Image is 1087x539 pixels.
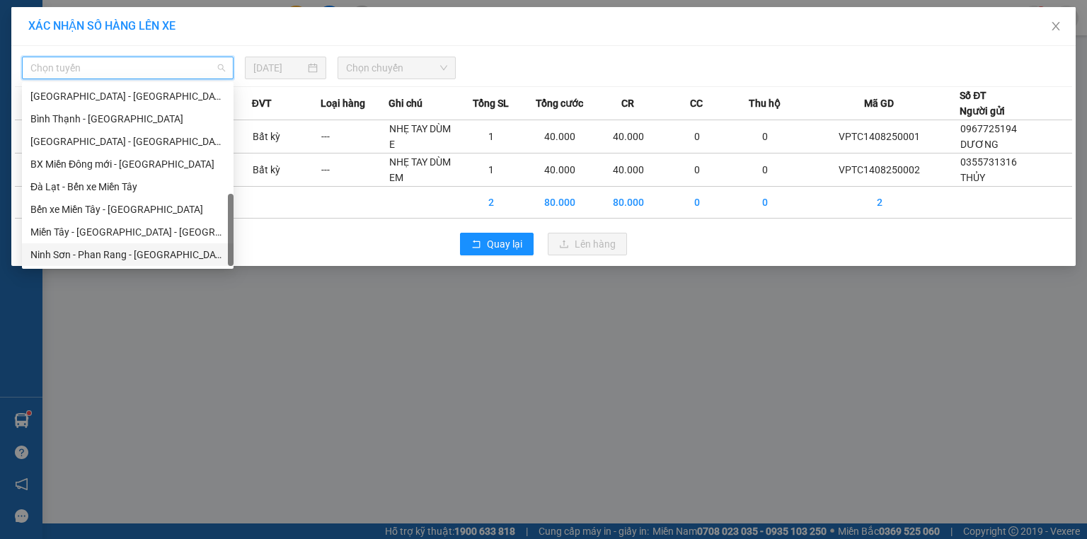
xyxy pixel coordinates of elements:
[389,153,457,187] td: NHẸ TAY DÙM EM
[864,95,894,111] span: Mã GD
[28,19,176,33] span: XÁC NHẬN SỐ HÀNG LÊN XE
[389,95,422,111] span: Ghi chú
[457,120,526,153] td: 1
[457,153,526,187] td: 1
[731,153,800,187] td: 0
[1036,7,1076,47] button: Close
[526,120,594,153] td: 40.000
[526,187,594,219] td: 80.000
[749,95,781,111] span: Thu hộ
[662,187,731,219] td: 0
[690,95,703,111] span: CC
[30,88,225,104] div: [GEOGRAPHIC_DATA] - [GEOGRAPHIC_DATA] ([GEOGRAPHIC_DATA])
[487,236,522,252] span: Quay lại
[22,221,234,243] div: Miền Tây - Phan Rang - Ninh Sơn
[252,95,272,111] span: ĐVT
[22,108,234,130] div: Bình Thạnh - Đà Lạt
[30,202,225,217] div: Bến xe Miền Tây - [GEOGRAPHIC_DATA]
[594,187,663,219] td: 80.000
[960,123,1017,134] span: 0967725194
[548,233,627,255] button: uploadLên hàng
[30,57,225,79] span: Chọn tuyến
[594,153,663,187] td: 40.000
[389,120,457,153] td: NHẸ TAY DÙM E
[30,224,225,240] div: Miền Tây - [GEOGRAPHIC_DATA] - [GEOGRAPHIC_DATA]
[471,239,481,250] span: rollback
[30,247,225,262] div: Ninh Sơn - Phan Rang - [GEOGRAPHIC_DATA]
[22,243,234,266] div: Ninh Sơn - Phan Rang - Miền Tây
[30,134,225,149] div: [GEOGRAPHIC_DATA] - [GEOGRAPHIC_DATA] (Quốc Lộ)
[30,111,225,127] div: Bình Thạnh - [GEOGRAPHIC_DATA]
[321,120,389,153] td: ---
[346,57,448,79] span: Chọn chuyến
[731,187,800,219] td: 0
[731,120,800,153] td: 0
[621,95,634,111] span: CR
[22,153,234,175] div: BX Miền Đông mới - Đà Lạt
[536,95,583,111] span: Tổng cước
[594,120,663,153] td: 40.000
[253,60,305,76] input: 14/08/2025
[22,198,234,221] div: Bến xe Miền Tây - Đà Lạt
[457,187,526,219] td: 2
[321,95,365,111] span: Loại hàng
[960,172,985,183] span: THỦY
[960,88,1005,119] div: Số ĐT Người gửi
[22,130,234,153] div: Đà Lạt - Quận 5 (Quốc Lộ)
[22,85,234,108] div: Đà Lạt - Quận 5 (Cao Tốc)
[30,179,225,195] div: Đà Lạt - Bến xe Miền Tây
[800,187,960,219] td: 2
[526,153,594,187] td: 40.000
[460,233,534,255] button: rollbackQuay lại
[321,153,389,187] td: ---
[473,95,509,111] span: Tổng SL
[1050,21,1062,32] span: close
[662,120,731,153] td: 0
[960,156,1017,168] span: 0355731316
[22,175,234,198] div: Đà Lạt - Bến xe Miền Tây
[252,120,321,153] td: Bất kỳ
[960,139,999,150] span: DƯƠNG
[800,120,960,153] td: VPTC1408250001
[30,156,225,172] div: BX Miền Đông mới - [GEOGRAPHIC_DATA]
[800,153,960,187] td: VPTC1408250002
[252,153,321,187] td: Bất kỳ
[662,153,731,187] td: 0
